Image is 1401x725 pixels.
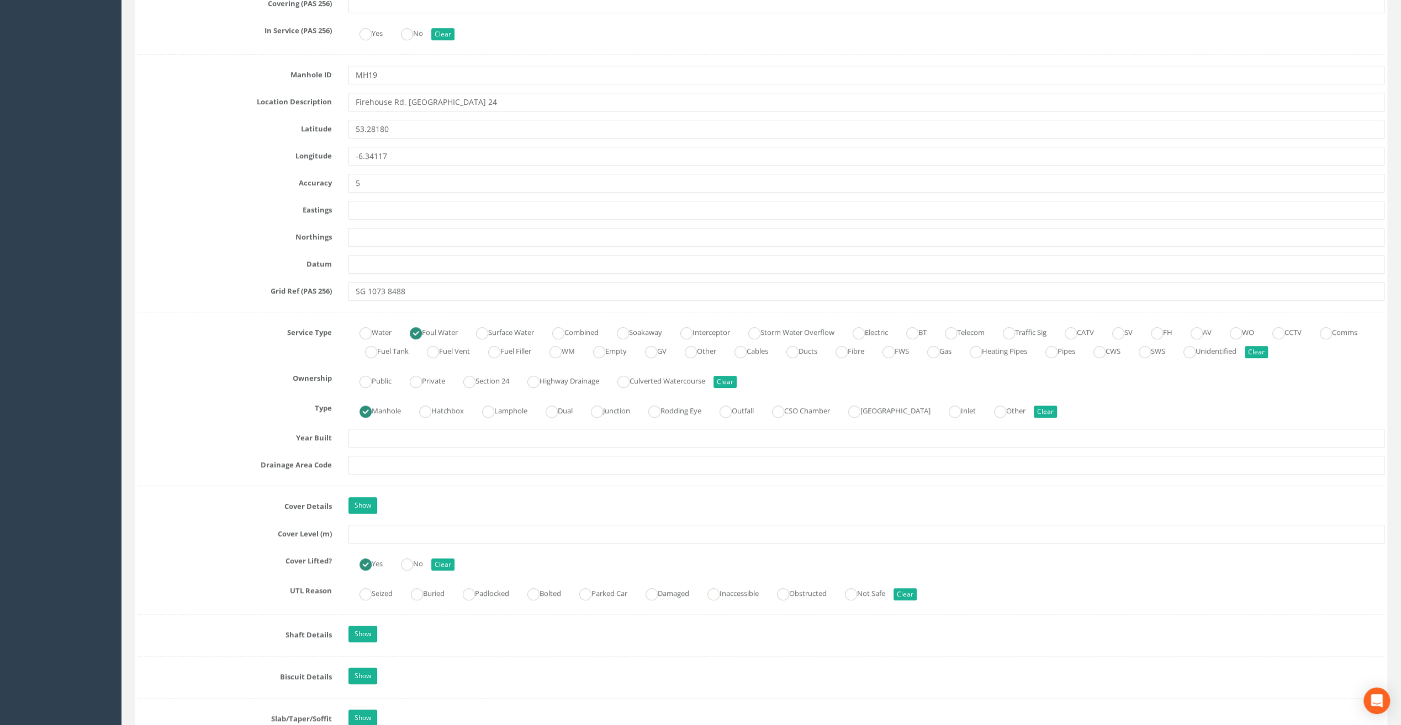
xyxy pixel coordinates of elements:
[1219,323,1254,339] label: WO
[1101,323,1133,339] label: SV
[541,323,599,339] label: Combined
[130,228,340,242] label: Northings
[1180,323,1212,339] label: AV
[130,710,340,724] label: Slab/Taper/Soffit
[130,282,340,296] label: Grid Ref (PAS 256)
[766,584,827,600] label: Obstructed
[130,147,340,161] label: Longitude
[824,342,864,358] label: Fibre
[399,372,445,388] label: Private
[431,558,454,571] button: Clear
[1309,323,1357,339] label: Comms
[399,323,458,339] label: Foul Water
[477,342,531,358] label: Fuel Filler
[390,24,423,40] label: No
[348,323,392,339] label: Water
[354,342,409,358] label: Fuel Tank
[723,342,768,358] label: Cables
[130,429,340,443] label: Year Built
[416,342,470,358] label: Fuel Vent
[637,402,701,418] label: Rodding Eye
[713,376,737,388] button: Clear
[606,372,705,388] label: Culverted Watercourse
[348,584,393,600] label: Seized
[465,323,534,339] label: Surface Water
[348,668,377,684] a: Show
[130,66,340,80] label: Manhole ID
[348,497,377,514] a: Show
[130,120,340,134] label: Latitude
[842,323,888,339] label: Electric
[130,668,340,682] label: Biscuit Details
[761,402,830,418] label: CSO Chamber
[535,402,573,418] label: Dual
[635,584,689,600] label: Damaged
[938,402,976,418] label: Inlet
[130,323,340,338] label: Service Type
[130,582,340,596] label: UTL Reason
[895,323,927,339] label: BT
[916,342,951,358] label: Gas
[516,372,599,388] label: Highway Drainage
[452,584,509,600] label: Padlocked
[130,552,340,566] label: Cover Lifted?
[580,402,630,418] label: Junction
[634,342,667,358] label: GV
[130,174,340,188] label: Accuracy
[130,22,340,36] label: In Service (PAS 256)
[959,342,1027,358] label: Heating Pipes
[348,626,377,642] a: Show
[390,555,423,571] label: No
[1034,342,1075,358] label: Pipes
[1261,323,1302,339] label: CCTV
[1140,323,1172,339] label: FH
[516,584,561,600] label: Bolted
[1172,342,1236,358] label: Unidentified
[348,372,392,388] label: Public
[1245,346,1268,358] button: Clear
[348,555,383,571] label: Yes
[348,24,383,40] label: Yes
[696,584,759,600] label: Inaccessible
[834,584,885,600] label: Not Safe
[775,342,817,358] label: Ducts
[1034,406,1057,418] button: Clear
[1128,342,1165,358] label: SWS
[983,402,1025,418] label: Other
[130,497,340,511] label: Cover Details
[130,525,340,539] label: Cover Level (m)
[674,342,716,358] label: Other
[130,93,340,107] label: Location Description
[606,323,662,339] label: Soakaway
[452,372,509,388] label: Section 24
[871,342,909,358] label: FWS
[582,342,627,358] label: Empty
[130,399,340,413] label: Type
[400,584,445,600] label: Buried
[894,588,917,600] button: Clear
[992,323,1046,339] label: Traffic Sig
[1054,323,1094,339] label: CATV
[130,255,340,269] label: Datum
[130,369,340,383] label: Ownership
[669,323,730,339] label: Interceptor
[934,323,985,339] label: Telecom
[538,342,575,358] label: WM
[471,402,527,418] label: Lamphole
[130,456,340,470] label: Drainage Area Code
[1082,342,1120,358] label: CWS
[130,626,340,640] label: Shaft Details
[1363,687,1390,714] div: Open Intercom Messenger
[408,402,464,418] label: Hatchbox
[737,323,834,339] label: Storm Water Overflow
[837,402,931,418] label: [GEOGRAPHIC_DATA]
[348,402,401,418] label: Manhole
[130,201,340,215] label: Eastings
[431,28,454,40] button: Clear
[568,584,627,600] label: Parked Car
[709,402,754,418] label: Outfall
